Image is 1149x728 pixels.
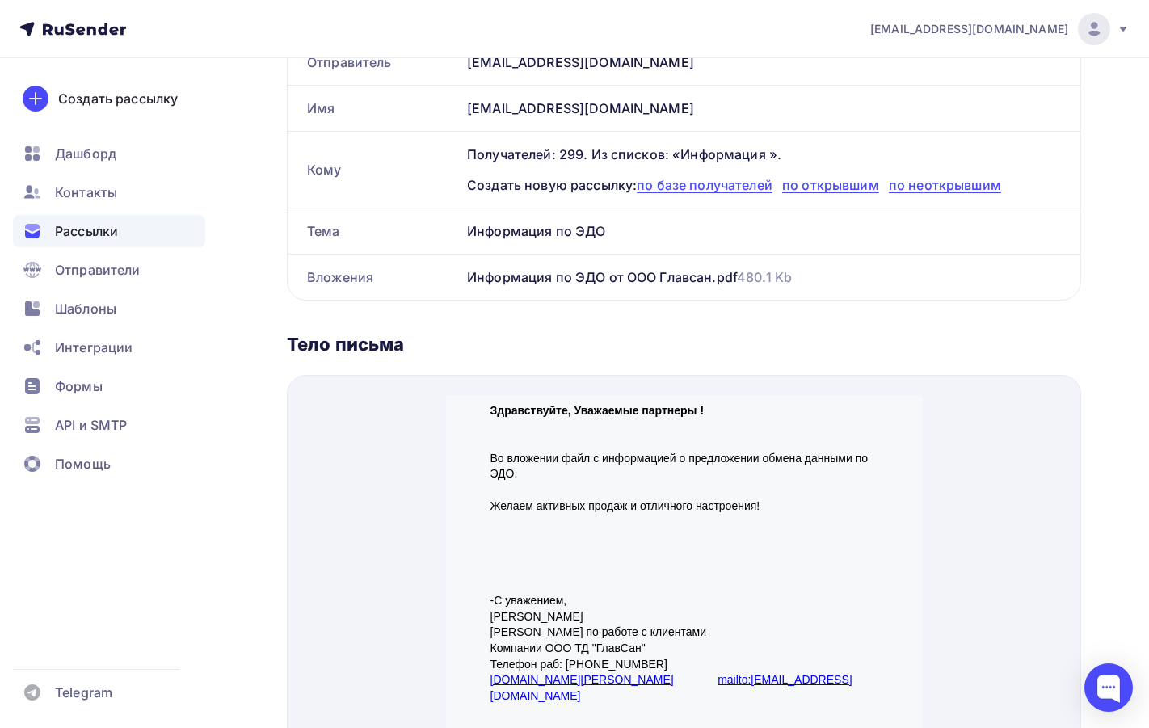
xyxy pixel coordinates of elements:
[288,255,461,300] div: Вложения
[13,370,205,402] a: Формы
[44,56,432,87] p: Во вложении файл с информацией о предложении обмена данными по ЭДО.
[13,176,205,208] a: Контакты
[288,40,461,85] div: Отправитель
[44,341,173,354] a: Отписаться от рассылки
[13,254,205,286] a: Отправители
[870,21,1068,37] span: [EMAIL_ADDRESS][DOMAIN_NAME]
[44,278,228,291] a: [DOMAIN_NAME][PERSON_NAME]
[44,103,432,357] p: Желаем активных продаж и отличного настроения! -С уважением, [PERSON_NAME] [PERSON_NAME] по работ...
[55,144,116,163] span: Дашборд
[55,299,116,318] span: Шаблоны
[55,683,112,702] span: Telegram
[288,86,461,131] div: Имя
[870,13,1130,45] a: [EMAIL_ADDRESS][DOMAIN_NAME]
[461,86,1080,131] div: [EMAIL_ADDRESS][DOMAIN_NAME]
[13,215,205,247] a: Рассылки
[13,137,205,170] a: Дашборд
[58,89,178,108] div: Создать рассылку
[889,177,1001,193] span: по неоткрывшим
[637,177,772,193] span: по базе получателей
[287,333,1081,356] div: Тело письма
[55,454,111,473] span: Помощь
[55,183,117,202] span: Контакты
[55,377,103,396] span: Формы
[44,278,406,307] a: mailto:[EMAIL_ADDRESS][DOMAIN_NAME]
[467,175,1061,195] div: Создать новую рассылку:
[288,132,461,208] div: Кому
[44,9,259,22] strong: Здравствуйте, Уважаемые партнеры !
[55,415,127,435] span: API и SMTP
[55,338,133,357] span: Интеграции
[288,208,461,254] div: Тема
[461,208,1080,254] div: Информация по ЭДО
[55,260,141,280] span: Отправители
[782,177,879,193] span: по открывшим
[737,269,792,285] span: 480.1 Kb
[461,40,1080,85] div: [EMAIL_ADDRESS][DOMAIN_NAME]
[55,221,118,241] span: Рассылки
[467,267,792,287] div: Информация по ЭДО от ООО Главсан.pdf
[467,145,1061,164] div: Получателей: 299. Из списков: «Информация ».
[13,292,205,325] a: Шаблоны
